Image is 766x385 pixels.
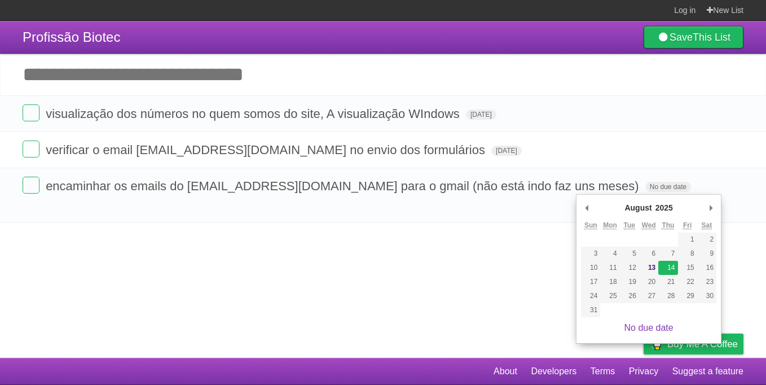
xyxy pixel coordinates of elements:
button: 20 [639,275,658,289]
b: This List [693,32,730,43]
button: 17 [581,275,600,289]
button: 5 [620,247,639,261]
button: 19 [620,275,639,289]
a: Developers [531,361,576,382]
label: Done [23,104,39,121]
button: Previous Month [581,199,592,216]
span: [DATE] [491,146,522,156]
button: 25 [600,289,619,303]
button: 13 [639,261,658,275]
div: 2025 [654,199,675,216]
button: 26 [620,289,639,303]
abbr: Sunday [584,221,597,230]
button: Next Month [705,199,716,216]
abbr: Friday [683,221,692,230]
span: visualização dos números no quem somos do site, A visualização WIndows [46,107,463,121]
abbr: Thursday [662,221,674,230]
button: 21 [658,275,677,289]
abbr: Wednesday [642,221,656,230]
a: Privacy [629,361,658,382]
button: 14 [658,261,677,275]
a: Terms [591,361,615,382]
a: Suggest a feature [672,361,743,382]
a: About [494,361,517,382]
label: Done [23,177,39,194]
button: 3 [581,247,600,261]
a: SaveThis List [644,26,743,49]
abbr: Saturday [702,221,712,230]
button: 23 [697,275,716,289]
button: 24 [581,289,600,303]
button: 15 [678,261,697,275]
span: verificar o email [EMAIL_ADDRESS][DOMAIN_NAME] no envio dos formulários [46,143,488,157]
button: 7 [658,247,677,261]
span: encaminhar os emails do [EMAIL_ADDRESS][DOMAIN_NAME] para o gmail (não está indo faz uns meses) [46,179,642,193]
button: 31 [581,303,600,317]
button: 6 [639,247,658,261]
span: [DATE] [466,110,496,120]
button: 30 [697,289,716,303]
span: Profissão Biotec [23,29,120,45]
button: 22 [678,275,697,289]
label: Done [23,141,39,158]
button: 11 [600,261,619,275]
div: August [623,199,653,216]
button: 27 [639,289,658,303]
abbr: Tuesday [624,221,635,230]
button: 2 [697,233,716,247]
button: 28 [658,289,677,303]
button: 4 [600,247,619,261]
button: 1 [678,233,697,247]
button: 8 [678,247,697,261]
button: 29 [678,289,697,303]
button: 9 [697,247,716,261]
a: No due date [624,323,673,333]
a: Buy me a coffee [644,334,743,355]
button: 18 [600,275,619,289]
button: 12 [620,261,639,275]
button: 10 [581,261,600,275]
abbr: Monday [603,221,617,230]
button: 16 [697,261,716,275]
span: No due date [645,182,691,192]
span: Buy me a coffee [667,334,738,354]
